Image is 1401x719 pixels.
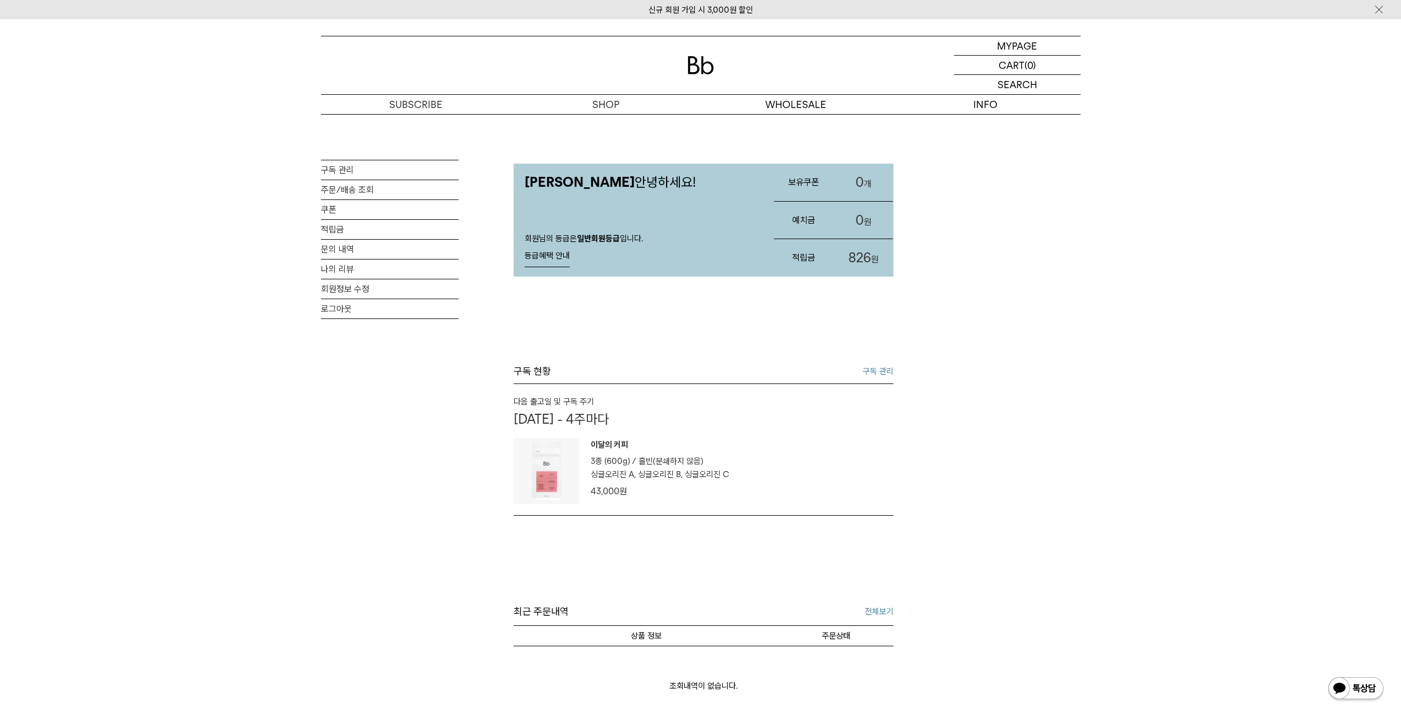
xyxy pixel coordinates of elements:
strong: [PERSON_NAME] [525,174,635,190]
p: 이달의 커피 [591,438,729,455]
a: 구독 관리 [321,160,459,180]
img: 카카오톡 채널 1:1 채팅 버튼 [1327,676,1384,702]
a: CART (0) [954,56,1081,75]
span: 최근 주문내역 [514,604,569,620]
h3: 적립금 [774,243,833,272]
h3: 구독 현황 [514,365,551,378]
a: 회원정보 수정 [321,279,459,299]
a: 0개 [833,164,893,201]
a: 다음 출고일 및 구독 주기 [DATE] - 4주마다 [514,395,893,427]
strong: 일반회원등급 [577,234,620,244]
img: 로고 [688,56,714,74]
a: 0원 [833,202,893,239]
h3: 예치금 [774,206,833,235]
p: 홀빈(분쇄하지 않음) [639,455,704,468]
span: 3종 (600g) / [591,456,636,466]
a: 나의 리뷰 [321,260,459,279]
a: 826원 [833,239,893,277]
a: MYPAGE [954,36,1081,56]
p: SEARCH [997,75,1037,94]
a: 주문/배송 조회 [321,180,459,199]
a: SUBSCRIBE [321,95,511,114]
p: CART [999,56,1024,74]
p: 안녕하세요! [514,164,763,201]
a: 적립금 [321,220,459,239]
a: 상품이미지 이달의 커피 3종 (600g) / 홀빈(분쇄하지 않음) 싱글오리진 A, 싱글오리진 B, 싱글오리진 C 43,000원 [514,438,893,504]
div: 43,000 [591,484,729,499]
p: (0) [1024,56,1036,74]
p: INFO [891,95,1081,114]
th: 주문상태 [779,625,893,646]
span: 원 [619,486,627,496]
img: 상품이미지 [514,438,580,504]
a: 쿠폰 [321,200,459,219]
th: 상품명/옵션 [514,625,779,646]
span: 826 [848,250,871,266]
a: SHOP [511,95,701,114]
span: 0 [855,174,864,190]
p: MYPAGE [997,36,1037,55]
div: 회원님의 등급은 입니다. [514,223,763,277]
span: 0 [855,212,864,228]
a: 문의 내역 [321,240,459,259]
a: 로그아웃 [321,299,459,318]
p: WHOLESALE [701,95,891,114]
p: [DATE] - 4주마다 [514,411,893,427]
a: 전체보기 [865,605,893,618]
h6: 다음 출고일 및 구독 주기 [514,395,893,408]
a: 구독 관리 [863,365,893,378]
a: 신규 회원 가입 시 3,000원 할인 [648,5,753,15]
p: 싱글오리진 A, 싱글오리진 B, 싱글오리진 C [591,468,729,481]
a: 등급혜택 안내 [525,245,570,267]
h3: 보유쿠폰 [774,167,833,197]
